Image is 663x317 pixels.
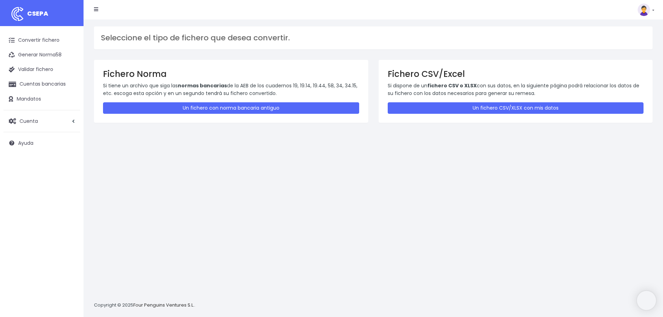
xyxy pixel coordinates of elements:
[133,302,194,308] a: Four Penguins Ventures S.L.
[3,62,80,77] a: Validar fichero
[9,5,26,23] img: logo
[19,117,38,124] span: Cuenta
[3,77,80,92] a: Cuentas bancarias
[18,140,33,146] span: Ayuda
[427,82,477,89] strong: fichero CSV o XLSX
[103,82,359,97] p: Si tiene un archivo que siga las de la AEB de los cuadernos 19, 19.14, 19.44, 58, 34, 34.15, etc....
[3,136,80,150] a: Ayuda
[638,3,650,16] img: profile
[3,92,80,106] a: Mandatos
[103,69,359,79] h3: Fichero Norma
[388,69,644,79] h3: Fichero CSV/Excel
[3,33,80,48] a: Convertir fichero
[3,48,80,62] a: Generar Norma58
[103,102,359,114] a: Un fichero con norma bancaria antiguo
[3,114,80,128] a: Cuenta
[178,82,227,89] strong: normas bancarias
[94,302,195,309] p: Copyright © 2025 .
[388,82,644,97] p: Si dispone de un con sus datos, en la siguiente página podrá relacionar los datos de su fichero c...
[101,33,646,42] h3: Seleccione el tipo de fichero que desea convertir.
[27,9,48,18] span: CSEPA
[388,102,644,114] a: Un fichero CSV/XLSX con mis datos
